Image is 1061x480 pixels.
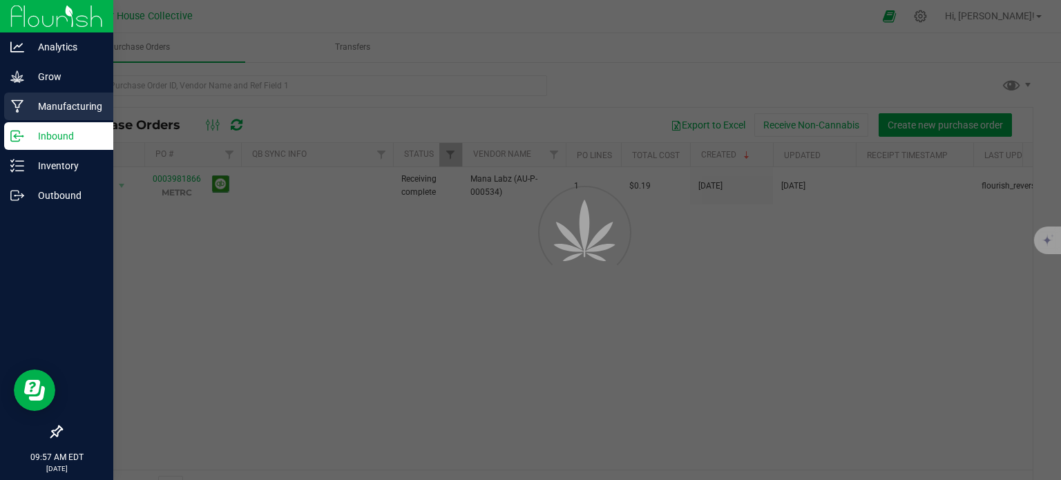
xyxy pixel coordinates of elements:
[24,39,107,55] p: Analytics
[10,40,24,54] inline-svg: Analytics
[6,463,107,474] p: [DATE]
[10,70,24,84] inline-svg: Grow
[10,99,24,113] inline-svg: Manufacturing
[24,128,107,144] p: Inbound
[10,159,24,173] inline-svg: Inventory
[24,98,107,115] p: Manufacturing
[24,68,107,85] p: Grow
[10,129,24,143] inline-svg: Inbound
[10,189,24,202] inline-svg: Outbound
[14,369,55,411] iframe: Resource center
[24,187,107,204] p: Outbound
[6,451,107,463] p: 09:57 AM EDT
[24,157,107,174] p: Inventory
